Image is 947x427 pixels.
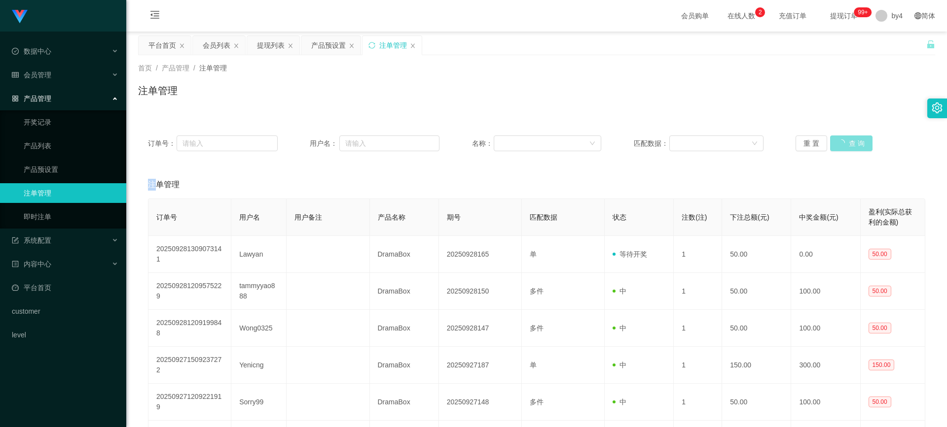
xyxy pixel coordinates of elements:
[24,183,118,203] a: 注单管理
[439,384,522,421] td: 20250927148
[311,36,346,55] div: 产品预设置
[869,208,912,226] span: 盈利(实际总获利的金额)
[231,236,287,273] td: Lawyan
[722,347,791,384] td: 150.00
[791,236,860,273] td: 0.00
[199,64,227,72] span: 注单管理
[138,0,172,32] i: 图标: menu-fold
[231,347,287,384] td: Yenicng
[869,396,891,407] span: 50.00
[774,12,811,19] span: 充值订单
[791,347,860,384] td: 300.00
[674,384,722,421] td: 1
[472,138,494,149] span: 名称：
[12,10,28,24] img: logo.9652507e.png
[722,273,791,310] td: 50.00
[530,398,544,406] span: 多件
[24,112,118,132] a: 开奖记录
[932,102,943,113] i: 图标: setting
[156,213,177,221] span: 订单号
[12,301,118,321] a: customer
[12,95,51,102] span: 产品管理
[589,140,595,147] i: 图标: down
[613,398,626,406] span: 中
[203,36,230,55] div: 会员列表
[722,384,791,421] td: 50.00
[530,324,544,332] span: 多件
[193,64,195,72] span: /
[12,325,118,345] a: level
[288,43,293,49] i: 图标: close
[148,384,231,421] td: 202509271209221919
[791,273,860,310] td: 100.00
[378,213,405,221] span: 产品名称
[12,95,19,102] i: 图标: appstore-o
[12,47,51,55] span: 数据中心
[613,361,626,369] span: 中
[723,12,760,19] span: 在线人数
[148,36,176,55] div: 平台首页
[759,7,762,17] p: 2
[530,250,537,258] span: 单
[796,135,827,151] button: 重 置
[12,48,19,55] i: 图标: check-circle-o
[379,36,407,55] div: 注单管理
[12,236,51,244] span: 系统配置
[439,273,522,310] td: 20250928150
[24,160,118,179] a: 产品预设置
[674,310,722,347] td: 1
[156,64,158,72] span: /
[12,260,51,268] span: 内容中心
[791,384,860,421] td: 100.00
[869,360,895,370] span: 150.00
[349,43,355,49] i: 图标: close
[799,213,838,221] span: 中奖金额(元)
[674,273,722,310] td: 1
[24,207,118,227] a: 即时注单
[257,36,285,55] div: 提现列表
[682,213,707,221] span: 注数(注)
[370,236,439,273] td: DramaBox
[370,384,439,421] td: DramaBox
[439,347,522,384] td: 20250927187
[730,213,769,221] span: 下注总额(元)
[439,310,522,347] td: 20250928147
[12,278,118,297] a: 图标: dashboard平台首页
[231,310,287,347] td: Wong0325
[854,7,872,17] sup: 333
[825,12,863,19] span: 提现订单
[613,213,626,221] span: 状态
[439,236,522,273] td: 20250928165
[530,213,557,221] span: 匹配数据
[410,43,416,49] i: 图标: close
[24,136,118,156] a: 产品列表
[613,287,626,295] span: 中
[674,236,722,273] td: 1
[791,310,860,347] td: 100.00
[12,237,19,244] i: 图标: form
[339,135,439,151] input: 请输入
[869,286,891,296] span: 50.00
[231,273,287,310] td: tammyyao888
[12,71,51,79] span: 会员管理
[752,140,758,147] i: 图标: down
[634,138,669,149] span: 匹配数据：
[148,310,231,347] td: 202509281209199848
[368,42,375,49] i: 图标: sync
[370,347,439,384] td: DramaBox
[12,71,19,78] i: 图标: table
[148,236,231,273] td: 202509281309073141
[674,347,722,384] td: 1
[869,249,891,260] span: 50.00
[12,261,19,267] i: 图标: profile
[613,324,626,332] span: 中
[231,384,287,421] td: Sorry99
[162,64,189,72] span: 产品管理
[530,287,544,295] span: 多件
[722,310,791,347] td: 50.00
[370,273,439,310] td: DramaBox
[310,138,339,149] span: 用户名：
[294,213,322,221] span: 用户备注
[530,361,537,369] span: 单
[755,7,765,17] sup: 2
